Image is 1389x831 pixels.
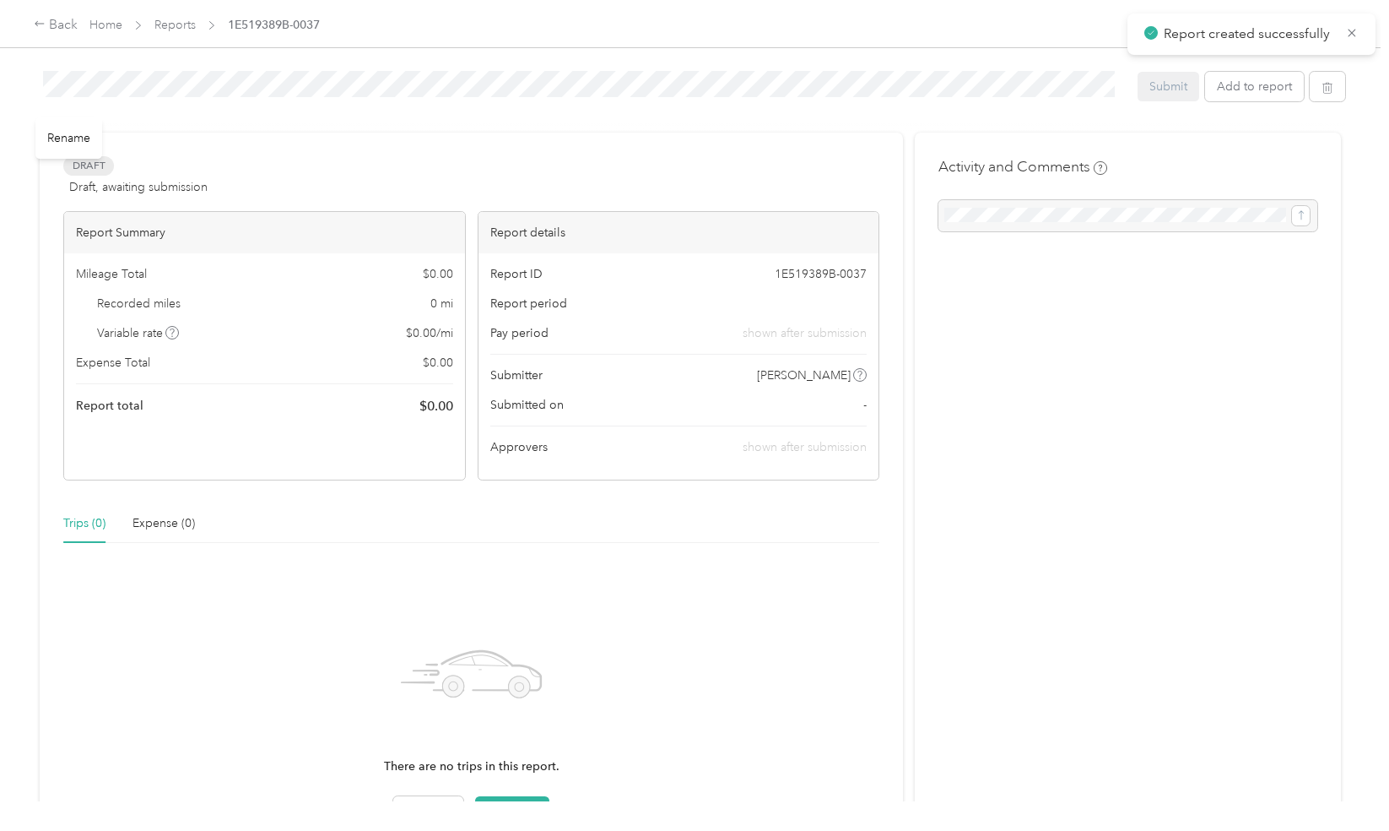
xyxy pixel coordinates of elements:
button: Add to report [1205,72,1304,101]
iframe: Everlance-gr Chat Button Frame [1294,736,1389,831]
h4: Activity and Comments [938,156,1107,177]
span: Submitter [490,367,543,384]
a: Home [89,18,122,32]
span: Submitted on [490,396,564,414]
p: There are no trips in this report. [384,758,559,776]
span: $ 0.00 [419,396,453,416]
span: 1E519389B-0037 [228,16,320,34]
span: Expense Total [76,354,150,372]
span: Draft [63,156,114,176]
span: $ 0.00 [423,354,453,372]
span: Report ID [490,265,543,283]
span: 1E519389B-0037 [775,265,867,283]
p: Report created successfully [1164,24,1333,45]
span: 0 mi [430,295,453,312]
span: Pay period [490,324,549,342]
div: Trips (0) [63,514,105,533]
div: Expense (0) [132,514,195,533]
span: Report period [490,295,567,312]
div: Back [34,15,78,35]
span: shown after submission [743,440,867,454]
div: Report Summary [64,212,465,253]
button: Add trips [475,796,549,827]
span: Recorded miles [97,295,181,312]
div: Rename [35,117,102,159]
span: [PERSON_NAME] [757,367,851,384]
span: Draft, awaiting submission [69,178,208,196]
span: Variable rate [97,324,180,342]
span: Approvers [490,438,548,456]
div: Report details [478,212,879,253]
button: New trip [393,796,463,827]
span: Report total [76,397,143,415]
span: $ 0.00 / mi [406,324,453,342]
span: - [863,396,867,414]
span: shown after submission [743,324,867,342]
span: $ 0.00 [423,265,453,283]
a: Reports [154,18,196,32]
span: Mileage Total [76,265,147,283]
